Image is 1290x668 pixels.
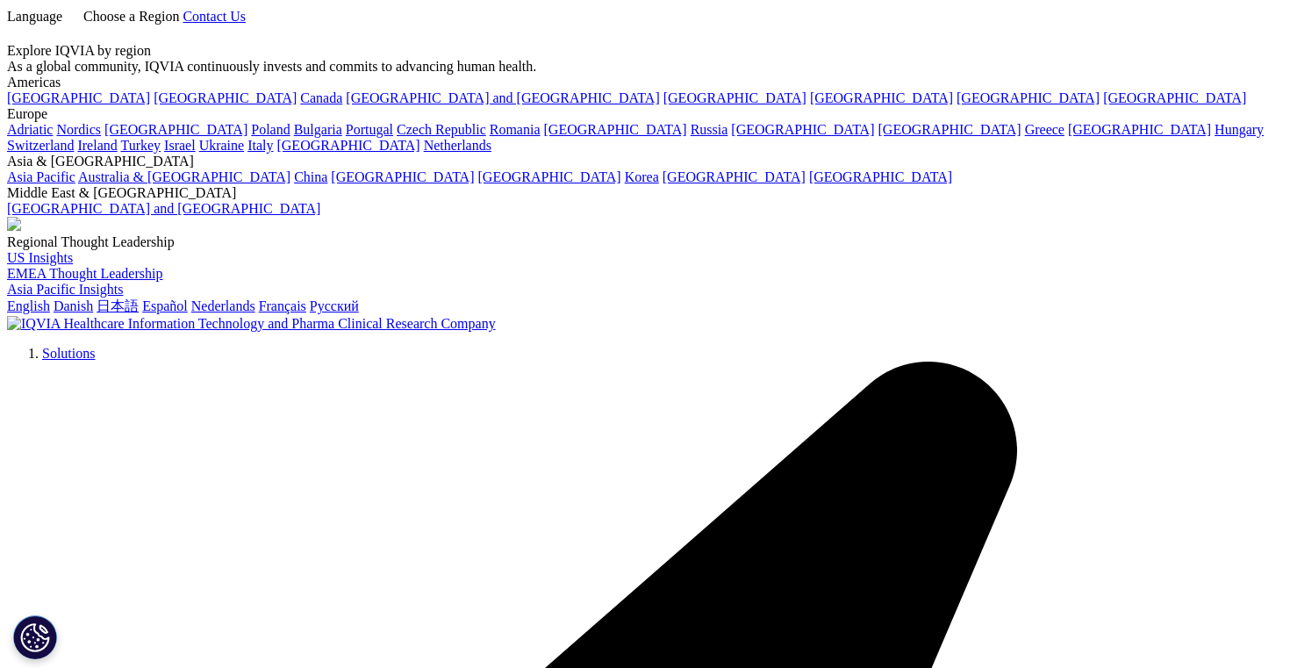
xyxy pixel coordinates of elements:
a: Italy [247,138,273,153]
a: Poland [251,122,290,137]
a: Switzerland [7,138,74,153]
a: Ukraine [199,138,245,153]
div: Europe [7,106,1283,122]
a: Danish [54,298,93,313]
a: [GEOGRAPHIC_DATA] [663,169,806,184]
a: Hungary [1215,122,1264,137]
div: Asia & [GEOGRAPHIC_DATA] [7,154,1283,169]
a: US Insights [7,250,73,265]
a: Français [259,298,306,313]
button: Cookie Settings [13,615,57,659]
a: [GEOGRAPHIC_DATA] and [GEOGRAPHIC_DATA] [7,201,320,216]
img: 2093_analyzing-data-using-big-screen-display-and-laptop.png [7,217,21,231]
span: Choose a Region [83,9,179,24]
div: Middle East & [GEOGRAPHIC_DATA] [7,185,1283,201]
a: [GEOGRAPHIC_DATA] [7,90,150,105]
a: [GEOGRAPHIC_DATA] and [GEOGRAPHIC_DATA] [346,90,659,105]
a: Nederlands [191,298,255,313]
a: Czech Republic [397,122,486,137]
a: Australia & [GEOGRAPHIC_DATA] [78,169,290,184]
a: Canada [300,90,342,105]
a: Greece [1025,122,1064,137]
a: Turkey [120,138,161,153]
a: Russia [691,122,728,137]
a: Nordics [56,122,101,137]
a: [GEOGRAPHIC_DATA] [1068,122,1211,137]
a: China [294,169,327,184]
a: English [7,298,50,313]
a: [GEOGRAPHIC_DATA] [154,90,297,105]
span: Language [7,9,62,24]
a: [GEOGRAPHIC_DATA] [731,122,874,137]
a: [GEOGRAPHIC_DATA] [810,90,953,105]
a: Israel [164,138,196,153]
a: [GEOGRAPHIC_DATA] [478,169,621,184]
img: IQVIA Healthcare Information Technology and Pharma Clinical Research Company [7,316,496,332]
div: Americas [7,75,1283,90]
a: Portugal [346,122,393,137]
a: Asia Pacific Insights [7,282,123,297]
div: Regional Thought Leadership [7,234,1283,250]
a: Korea [625,169,659,184]
a: [GEOGRAPHIC_DATA] [104,122,247,137]
a: [GEOGRAPHIC_DATA] [331,169,474,184]
a: Asia Pacific [7,169,75,184]
div: As a global community, IQVIA continuously invests and commits to advancing human health. [7,59,1283,75]
a: [GEOGRAPHIC_DATA] [878,122,1021,137]
a: [GEOGRAPHIC_DATA] [957,90,1100,105]
div: Explore IQVIA by region [7,43,1283,59]
a: EMEA Thought Leadership [7,266,162,281]
a: Solutions [42,346,95,361]
a: Русский [310,298,359,313]
a: Español [142,298,188,313]
a: [GEOGRAPHIC_DATA] [276,138,419,153]
a: Romania [490,122,541,137]
a: [GEOGRAPHIC_DATA] [663,90,806,105]
a: [GEOGRAPHIC_DATA] [809,169,952,184]
a: Netherlands [424,138,491,153]
a: [GEOGRAPHIC_DATA] [544,122,687,137]
a: [GEOGRAPHIC_DATA] [1103,90,1246,105]
a: Adriatic [7,122,53,137]
a: Contact Us [183,9,246,24]
a: Ireland [77,138,117,153]
a: Bulgaria [294,122,342,137]
a: 日本語 [97,298,139,313]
